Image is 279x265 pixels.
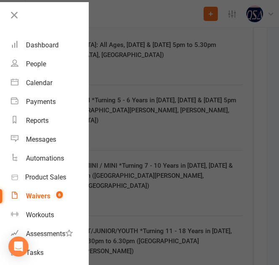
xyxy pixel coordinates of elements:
[11,92,88,111] a: Payments
[26,135,56,143] div: Messages
[11,168,88,187] a: Product Sales
[26,154,64,162] div: Automations
[26,192,50,200] div: Waivers
[56,191,63,198] span: 6
[11,130,88,149] a: Messages
[11,243,88,262] a: Tasks
[26,79,52,87] div: Calendar
[11,149,88,168] a: Automations
[26,98,56,106] div: Payments
[25,173,66,181] div: Product Sales
[26,249,44,257] div: Tasks
[11,73,88,92] a: Calendar
[26,230,73,238] div: Assessments
[26,117,49,125] div: Reports
[11,224,88,243] a: Assessments
[8,236,28,257] div: Open Intercom Messenger
[11,187,88,205] a: Waivers 6
[11,55,88,73] a: People
[11,36,88,55] a: Dashboard
[11,111,88,130] a: Reports
[26,211,54,219] div: Workouts
[11,205,88,224] a: Workouts
[26,60,46,68] div: People
[26,41,59,49] div: Dashboard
